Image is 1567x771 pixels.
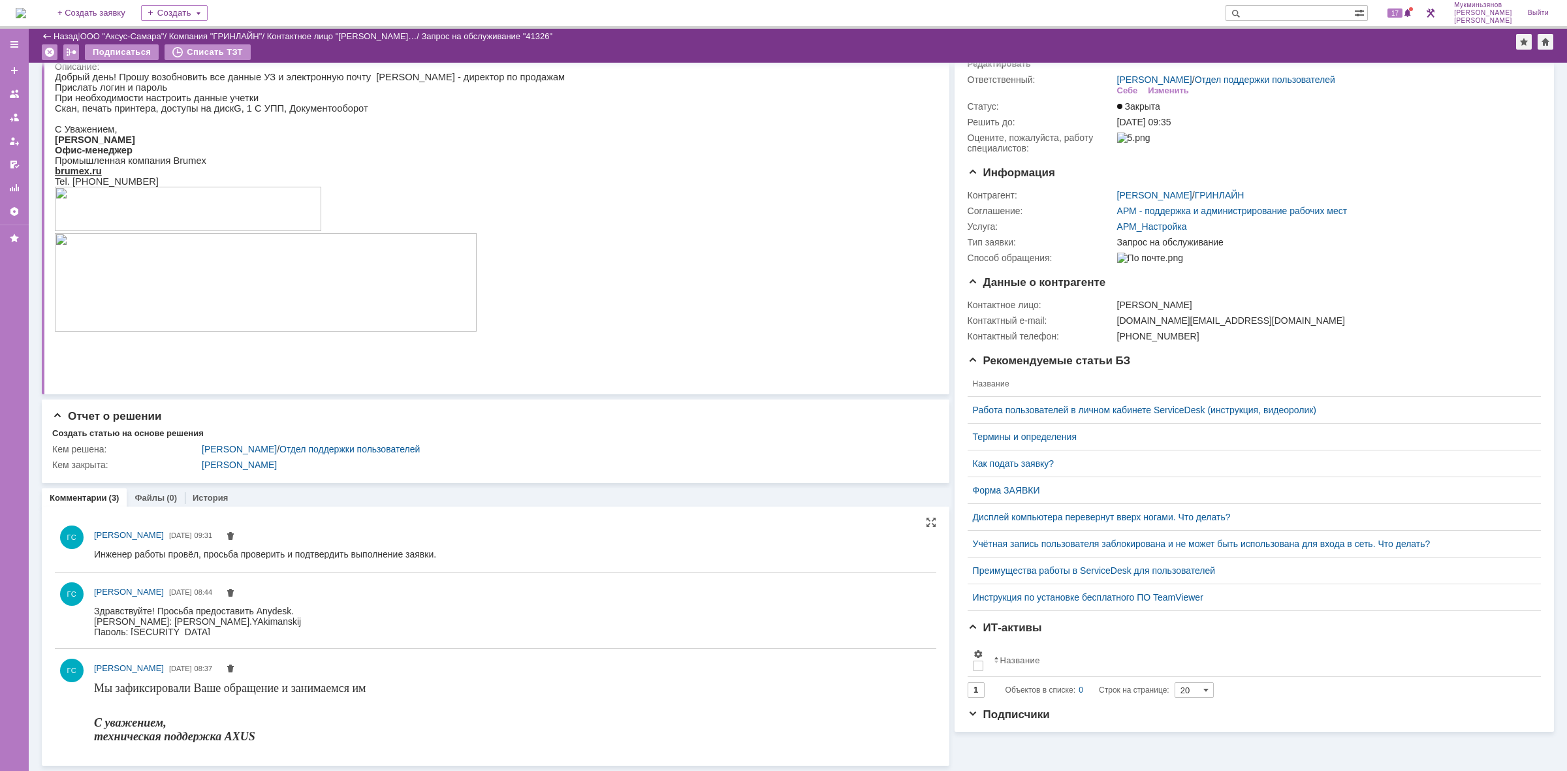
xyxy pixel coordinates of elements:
div: Запрос на обслуживание "41326" [421,31,552,41]
span: . [PHONE_NUMBER] [12,104,104,115]
div: Контактный телефон: [968,331,1115,341]
span: . [35,94,37,104]
a: Комментарии [50,493,107,503]
a: [PERSON_NAME] [1117,190,1192,200]
div: (3) [109,493,119,503]
a: Настройки [4,201,25,222]
div: / [1117,74,1335,85]
div: Описание: [55,61,930,72]
a: Файлы [135,493,165,503]
span: [PERSON_NAME] [94,663,164,673]
span: Закрыта [1117,101,1160,112]
span: Объектов в списке: [1005,685,1075,695]
span: 08:37 [195,665,213,672]
div: / [169,31,267,41]
div: (0) [166,493,177,503]
a: Перейти в интерфейс администратора [1423,5,1438,21]
a: Заявки на командах [4,84,25,104]
span: [DATE] [169,531,192,539]
span: [PERSON_NAME] [94,530,164,540]
div: Контактный e-mail: [968,315,1115,326]
span: [DATE] [169,665,192,672]
a: Заявки в моей ответственности [4,107,25,128]
a: [PERSON_NAME] [94,586,164,599]
div: Кем закрыта: [52,460,199,470]
span: ru [37,94,47,104]
div: [PERSON_NAME] [1117,300,1533,310]
a: Форма ЗАЯВКИ [973,485,1525,496]
th: Название [989,644,1530,677]
div: / [267,31,422,41]
div: Создать [141,5,208,21]
a: Отдел поддержки пользователей [279,444,420,454]
a: АРМ - поддержка и администрирование рабочих мест [1117,206,1348,216]
img: 5.png [1117,133,1150,143]
span: Удалить [225,532,236,543]
div: [PHONE_NUMBER] [1117,331,1533,341]
div: Изменить [1148,86,1189,96]
a: [PERSON_NAME] [202,444,277,454]
span: [PERSON_NAME] [1454,17,1512,25]
span: [PERSON_NAME] [94,587,164,597]
a: Создать заявку [4,60,25,81]
div: Работа с массовостью [63,44,79,60]
a: Мои согласования [4,154,25,175]
span: Отчет о решении [52,410,161,422]
a: Термины и определения [973,432,1525,442]
div: Добавить в избранное [1516,34,1532,50]
div: Создать статью на основе решения [52,428,204,439]
div: Решить до: [968,117,1115,127]
span: 17 [1387,8,1402,18]
a: ГРИНЛАЙН [1195,190,1244,200]
a: Отчеты [4,178,25,198]
a: Компания "ГРИНЛАЙН" [169,31,262,41]
a: Отдел поддержки пользователей [1195,74,1335,85]
div: Запрос на обслуживание [1117,237,1533,247]
span: Информация [968,166,1055,179]
a: Работа пользователей в личном кабинете ServiceDesk (инструкция, видеоролик) [973,405,1525,415]
div: Тип заявки: [968,237,1115,247]
div: Контактное лицо: [968,300,1115,310]
span: Удалить [225,589,236,599]
img: По почте.png [1117,253,1183,263]
div: Соглашение: [968,206,1115,216]
div: Кем решена: [52,444,199,454]
a: История [193,493,228,503]
a: [PERSON_NAME] [94,662,164,675]
div: Ответственный: [968,74,1115,85]
a: Преимущества работы в ServiceDesk для пользователей [973,565,1525,576]
div: / [1117,190,1244,200]
div: Инструкция по установке бесплатного ПО TeamViewer [973,592,1525,603]
div: Контрагент: [968,190,1115,200]
span: Удалить [225,665,236,675]
span: 09:31 [195,531,213,539]
span: 08:44 [195,588,213,596]
span: [PERSON_NAME] [1454,9,1512,17]
a: [PERSON_NAME] [94,529,164,542]
span: Подписчики [968,708,1050,721]
div: Услуга: [968,221,1115,232]
span: [DATE] 09:35 [1117,117,1171,127]
span: Расширенный поиск [1354,6,1367,18]
div: Редактировать [968,59,1031,69]
a: Как подать заявку? [973,458,1525,469]
th: Название [968,371,1530,397]
a: Дисплей компьютера перевернут вверх ногами. Что делать? [973,512,1525,522]
span: Рекомендуемые статьи БЗ [968,354,1131,367]
div: [DOMAIN_NAME][EMAIL_ADDRESS][DOMAIN_NAME] [1117,315,1533,326]
div: 0 [1079,682,1083,698]
a: [PERSON_NAME] [1117,74,1192,85]
a: [PERSON_NAME] [202,460,277,470]
div: / [202,444,927,454]
span: G [179,31,186,42]
a: Учётная запись пользователя заблокирована и не может быть использована для входа в сеть. Что делать? [973,539,1525,549]
div: | [78,31,80,40]
a: Назад [54,31,78,41]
